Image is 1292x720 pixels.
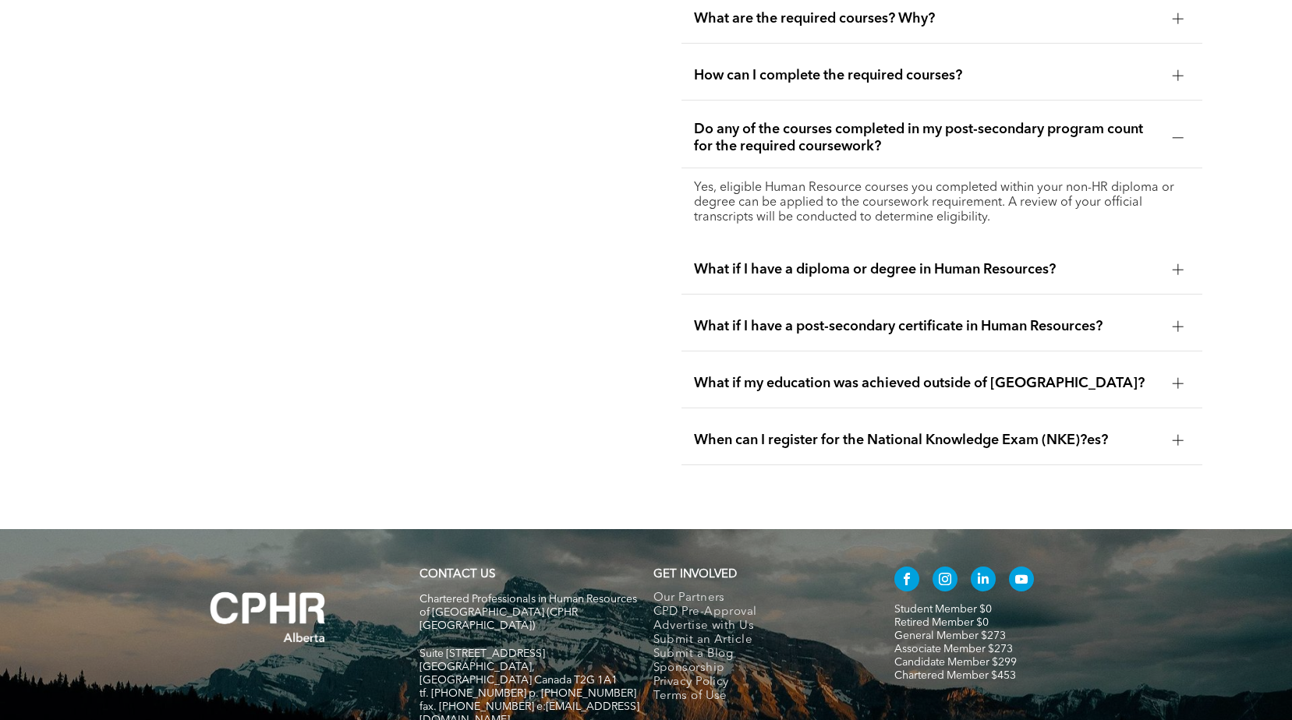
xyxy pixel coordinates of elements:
a: Terms of Use [653,690,862,704]
a: Chartered Member $453 [894,670,1016,681]
span: Do any of the courses completed in my post-secondary program count for the required coursework? [694,121,1160,155]
a: CONTACT US [419,569,495,581]
span: tf. [PHONE_NUMBER] p. [PHONE_NUMBER] [419,688,636,699]
span: Chartered Professionals in Human Resources of [GEOGRAPHIC_DATA] (CPHR [GEOGRAPHIC_DATA]) [419,594,637,631]
a: Our Partners [653,591,862,605]
a: instagram [933,566,957,595]
span: GET INVOLVED [653,569,737,581]
a: Privacy Policy [653,676,862,690]
span: Suite [STREET_ADDRESS] [419,648,545,659]
a: Student Member $0 [894,604,992,615]
span: How can I complete the required courses? [694,67,1160,84]
span: When can I register for the National Knowledge Exam (NKE)?es? [694,432,1160,449]
span: What if my education was achieved outside of [GEOGRAPHIC_DATA]? [694,375,1160,392]
a: linkedin [971,566,996,595]
a: youtube [1009,566,1034,595]
a: General Member $273 [894,630,1006,641]
span: [GEOGRAPHIC_DATA], [GEOGRAPHIC_DATA] Canada T2G 1A1 [419,662,618,686]
a: Candidate Member $299 [894,657,1017,668]
a: Sponsorship [653,662,862,676]
a: Associate Member $273 [894,644,1013,655]
span: What are the required courses? Why? [694,10,1160,27]
a: CPD Pre-Approval [653,605,862,619]
a: Submit a Blog [653,648,862,662]
img: A white background with a few lines on it [179,560,358,674]
p: Yes, eligible Human Resource courses you completed within your non-HR diploma or degree can be ap... [694,181,1190,225]
a: Submit an Article [653,634,862,648]
a: facebook [894,566,919,595]
a: Retired Member $0 [894,617,989,628]
span: What if I have a post-secondary certificate in Human Resources? [694,318,1160,335]
span: What if I have a diploma or degree in Human Resources? [694,261,1160,278]
a: Advertise with Us [653,619,862,634]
